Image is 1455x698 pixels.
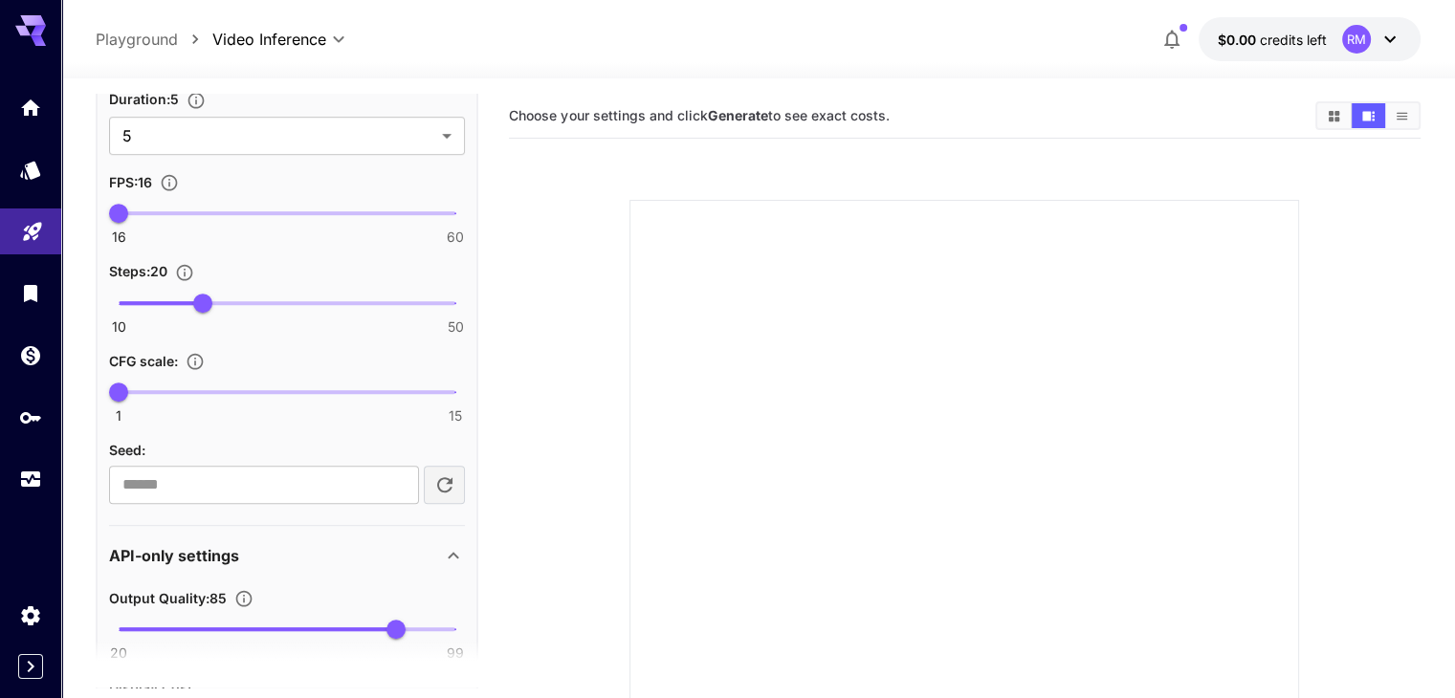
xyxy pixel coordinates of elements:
span: 60 [447,228,464,247]
div: Home [19,96,42,120]
div: API Keys [19,405,42,429]
div: RM [1342,25,1371,54]
button: Set the fps [152,173,187,192]
span: 1 [116,406,121,425]
div: Library [19,281,42,305]
div: API-only settings [109,533,465,578]
b: Generate [707,107,767,123]
button: Show media in grid view [1317,103,1351,128]
span: Output Quality : 85 [109,590,227,606]
span: Steps : 20 [109,263,167,279]
span: 10 [112,317,126,337]
button: $0.00RM [1199,17,1421,61]
span: credits left [1260,32,1327,48]
button: Show media in list view [1385,103,1419,128]
div: Usage [19,468,42,491]
button: Set the number of denoising steps used to refine the image. More steps typically lead to higher q... [167,263,202,282]
span: $0.00 [1218,32,1260,48]
span: Seed : [109,442,145,458]
p: API-only settings [109,544,239,567]
button: Set the number of duration [179,91,213,110]
span: Choose your settings and click to see exact costs. [509,107,889,123]
button: Adjusts how closely the generated image aligns with the input prompt. A higher value enforces str... [178,352,212,371]
div: Settings [19,603,42,627]
nav: breadcrumb [96,28,212,51]
div: Wallet [19,343,42,367]
span: 50 [448,317,464,337]
span: Duration : 5 [109,91,179,107]
span: 5 [122,124,434,147]
button: Expand sidebar [18,654,43,679]
span: Video Inference [212,28,326,51]
div: Models [19,158,42,182]
button: Sets the compression quality of the output image. Higher values preserve more quality but increas... [227,589,261,608]
span: FPS : 16 [109,174,152,190]
span: CFG scale : [109,353,178,369]
span: 15 [449,406,462,425]
button: Show media in video view [1352,103,1385,128]
div: Playground [21,213,44,237]
span: 16 [112,228,126,247]
div: Show media in grid viewShow media in video viewShow media in list view [1315,101,1421,130]
div: $0.00 [1218,30,1327,50]
a: Playground [96,28,178,51]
